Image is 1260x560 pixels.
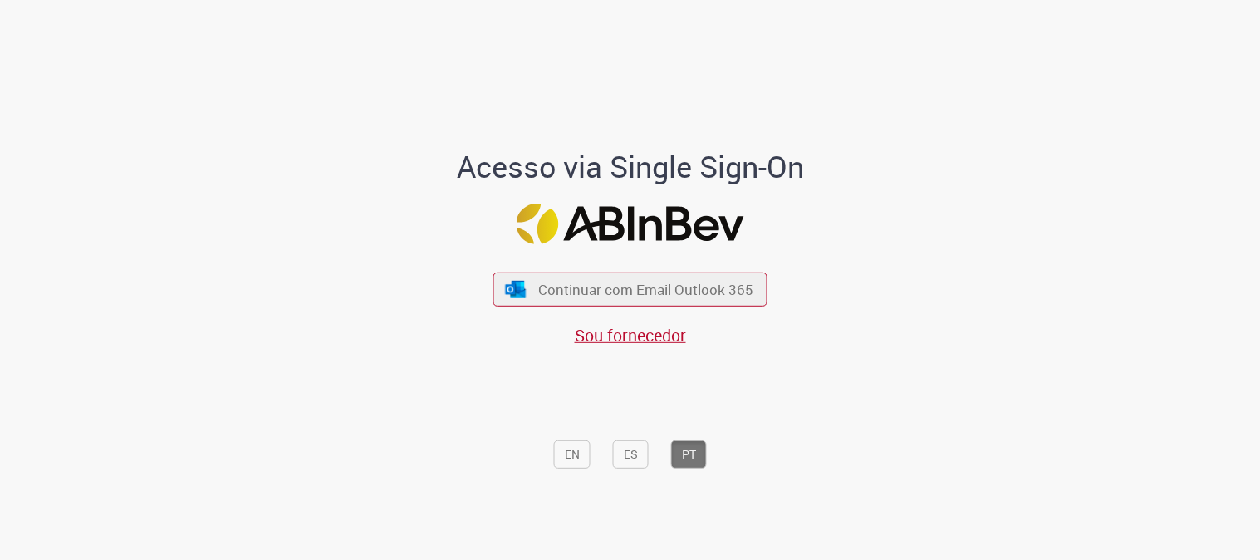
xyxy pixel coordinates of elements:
img: ícone Azure/Microsoft 360 [503,280,527,297]
span: Continuar com Email Outlook 365 [538,280,753,299]
img: Logo ABInBev [517,203,744,243]
h1: Acesso via Single Sign-On [400,150,860,184]
a: Sou fornecedor [575,324,686,346]
button: ES [613,440,649,469]
button: ícone Azure/Microsoft 360 Continuar com Email Outlook 365 [493,273,767,307]
button: PT [671,440,707,469]
button: EN [554,440,591,469]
